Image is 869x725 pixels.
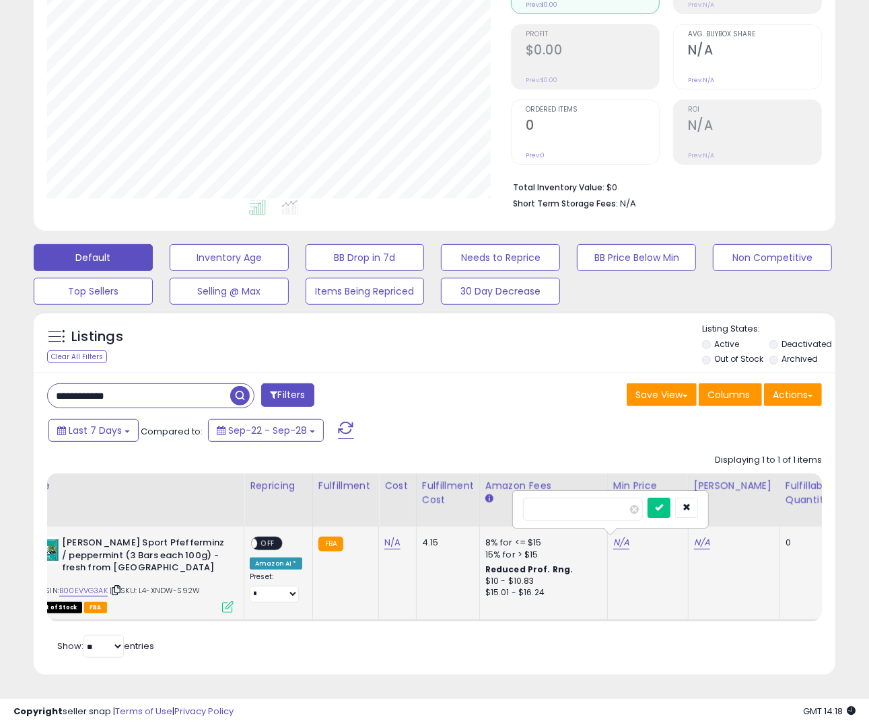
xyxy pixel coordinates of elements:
b: Reduced Prof. Rng. [485,564,573,575]
label: Active [714,338,739,350]
div: seller snap | | [13,705,234,718]
span: | SKU: L4-XNDW-S92W [110,585,200,596]
label: Deactivated [781,338,832,350]
p: Listing States: [702,323,835,336]
label: Out of Stock [714,353,763,365]
span: Columns [707,388,750,402]
span: All listings that are currently out of stock and unavailable for purchase on Amazon [32,602,82,613]
strong: Copyright [13,705,63,718]
b: [PERSON_NAME] Sport Pfefferminz / peppermint (3 Bars each 100g) - fresh from [GEOGRAPHIC_DATA] [62,537,225,578]
a: N/A [384,536,401,549]
span: Ordered Items [526,106,659,114]
span: Sep-22 - Sep-28 [228,424,307,437]
button: BB Drop in 7d [306,244,425,271]
button: Top Sellers [34,278,153,305]
small: FBA [318,537,343,551]
button: Selling @ Max [170,278,289,305]
small: Prev: $0.00 [526,1,557,9]
div: 8% for <= $15 [485,537,597,549]
div: Preset: [250,572,302,603]
span: OFF [257,538,279,549]
div: 4.15 [422,537,469,549]
div: Displaying 1 to 1 of 1 items [715,454,822,467]
div: Fulfillment [318,479,373,493]
h2: N/A [688,118,821,136]
h2: $0.00 [526,42,659,61]
button: Sep-22 - Sep-28 [208,419,324,442]
div: Repricing [250,479,307,493]
button: Filters [261,383,314,407]
div: Amazon Fees [485,479,602,493]
div: $10 - $10.83 [485,576,597,587]
span: ROI [688,106,821,114]
small: Prev: N/A [688,1,714,9]
a: Privacy Policy [174,705,234,718]
div: Title [28,479,238,493]
small: Prev: N/A [688,151,714,159]
div: Amazon AI * [250,558,302,570]
small: Prev: N/A [688,76,714,84]
button: Actions [764,383,822,406]
label: Archived [781,353,818,365]
button: Save View [627,383,697,406]
li: $0 [513,178,812,194]
button: Inventory Age [170,244,289,271]
div: Fulfillment Cost [422,479,474,507]
div: $15.01 - $16.24 [485,587,597,599]
button: Items Being Repriced [306,278,425,305]
b: Short Term Storage Fees: [513,198,618,209]
small: Prev: 0 [526,151,545,159]
h5: Listings [71,328,123,346]
a: N/A [694,536,710,549]
span: N/A [620,197,636,210]
div: [PERSON_NAME] [694,479,774,493]
a: N/A [613,536,629,549]
b: Total Inventory Value: [513,182,604,193]
button: BB Price Below Min [577,244,696,271]
div: Min Price [613,479,683,493]
span: Show: entries [57,640,154,652]
small: Amazon Fees. [485,493,493,505]
button: Last 7 Days [48,419,139,442]
button: Default [34,244,153,271]
button: Needs to Reprice [441,244,560,271]
button: Columns [699,383,762,406]
span: 2025-10-8 14:18 GMT [803,705,856,718]
span: FBA [84,602,107,613]
a: B00EVVG3AK [59,585,108,597]
h2: 0 [526,118,659,136]
span: Profit [526,31,659,38]
div: Fulfillable Quantity [786,479,832,507]
small: Prev: $0.00 [526,76,557,84]
h2: N/A [688,42,821,61]
div: Cost [384,479,411,493]
button: Non Competitive [713,244,832,271]
div: 0 [786,537,827,549]
div: Clear All Filters [47,350,107,363]
span: Compared to: [141,425,203,438]
a: Terms of Use [115,705,172,718]
span: Last 7 Days [69,424,122,437]
div: 15% for > $15 [485,549,597,561]
span: Avg. Buybox Share [688,31,821,38]
button: 30 Day Decrease [441,278,560,305]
